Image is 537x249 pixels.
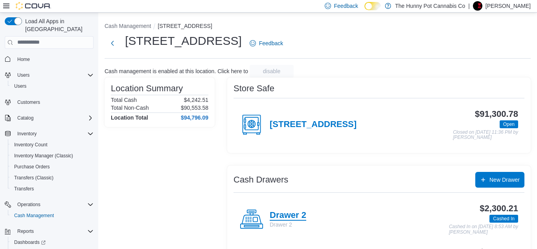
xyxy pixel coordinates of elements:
[2,70,97,81] button: Users
[473,1,482,11] div: Abirami Asohan
[11,81,29,91] a: Users
[111,105,149,111] h6: Total Non-Cash
[14,129,40,138] button: Inventory
[17,201,40,208] span: Operations
[11,238,49,247] a: Dashboards
[259,39,283,47] span: Feedback
[486,1,531,11] p: [PERSON_NAME]
[105,35,120,51] button: Next
[364,2,381,10] input: Dark Mode
[111,114,148,121] h4: Location Total
[11,151,76,160] a: Inventory Manager (Classic)
[16,2,51,10] img: Cova
[500,120,518,128] span: Open
[395,1,465,11] p: The Hunny Pot Cannabis Co
[14,153,73,159] span: Inventory Manager (Classic)
[8,172,97,183] button: Transfers (Classic)
[11,140,51,149] a: Inventory Count
[480,204,518,213] h3: $2,300.21
[334,2,358,10] span: Feedback
[14,129,94,138] span: Inventory
[17,131,37,137] span: Inventory
[11,81,94,91] span: Users
[8,210,97,221] button: Cash Management
[14,239,46,245] span: Dashboards
[105,68,248,74] p: Cash management is enabled at this location. Click here to
[14,113,94,123] span: Catalog
[8,161,97,172] button: Purchase Orders
[11,238,94,247] span: Dashboards
[14,98,43,107] a: Customers
[14,227,37,236] button: Reports
[11,173,94,183] span: Transfers (Classic)
[158,23,212,29] button: [STREET_ADDRESS]
[449,224,518,235] p: Cashed In on [DATE] 8:53 AM by [PERSON_NAME]
[468,1,470,11] p: |
[17,56,30,63] span: Home
[17,72,29,78] span: Users
[14,97,94,107] span: Customers
[364,10,365,11] span: Dark Mode
[489,176,520,184] span: New Drawer
[181,105,208,111] p: $90,553.58
[11,140,94,149] span: Inventory Count
[14,200,94,209] span: Operations
[11,184,94,194] span: Transfers
[503,121,515,128] span: Open
[14,70,94,80] span: Users
[250,65,294,77] button: disable
[111,97,137,103] h6: Total Cash
[111,84,183,93] h3: Location Summary
[8,237,97,248] a: Dashboards
[2,128,97,139] button: Inventory
[14,200,44,209] button: Operations
[125,33,242,49] h1: [STREET_ADDRESS]
[14,54,94,64] span: Home
[11,211,94,220] span: Cash Management
[14,164,50,170] span: Purchase Orders
[14,212,54,219] span: Cash Management
[14,227,94,236] span: Reports
[475,172,524,188] button: New Drawer
[246,35,286,51] a: Feedback
[17,115,33,121] span: Catalog
[181,114,208,121] h4: $94,796.09
[14,55,33,64] a: Home
[14,70,33,80] button: Users
[489,215,518,223] span: Cashed In
[11,151,94,160] span: Inventory Manager (Classic)
[11,173,57,183] a: Transfers (Classic)
[14,186,34,192] span: Transfers
[14,113,37,123] button: Catalog
[8,183,97,194] button: Transfers
[14,83,26,89] span: Users
[8,81,97,92] button: Users
[2,199,97,210] button: Operations
[22,17,94,33] span: Load All Apps in [GEOGRAPHIC_DATA]
[14,142,48,148] span: Inventory Count
[105,22,531,31] nav: An example of EuiBreadcrumbs
[17,99,40,105] span: Customers
[184,97,208,103] p: $4,242.51
[270,210,306,221] h4: Drawer 2
[11,162,94,172] span: Purchase Orders
[2,96,97,108] button: Customers
[2,113,97,124] button: Catalog
[11,184,37,194] a: Transfers
[8,139,97,150] button: Inventory Count
[14,175,53,181] span: Transfers (Classic)
[8,150,97,161] button: Inventory Manager (Classic)
[270,120,357,130] h4: [STREET_ADDRESS]
[493,215,515,222] span: Cashed In
[270,221,306,229] p: Drawer 2
[105,23,151,29] button: Cash Management
[453,130,518,140] p: Closed on [DATE] 11:36 PM by [PERSON_NAME]
[475,109,518,119] h3: $91,300.78
[17,228,34,234] span: Reports
[2,53,97,65] button: Home
[11,211,57,220] a: Cash Management
[234,84,274,93] h3: Store Safe
[11,162,53,172] a: Purchase Orders
[2,226,97,237] button: Reports
[263,67,280,75] span: disable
